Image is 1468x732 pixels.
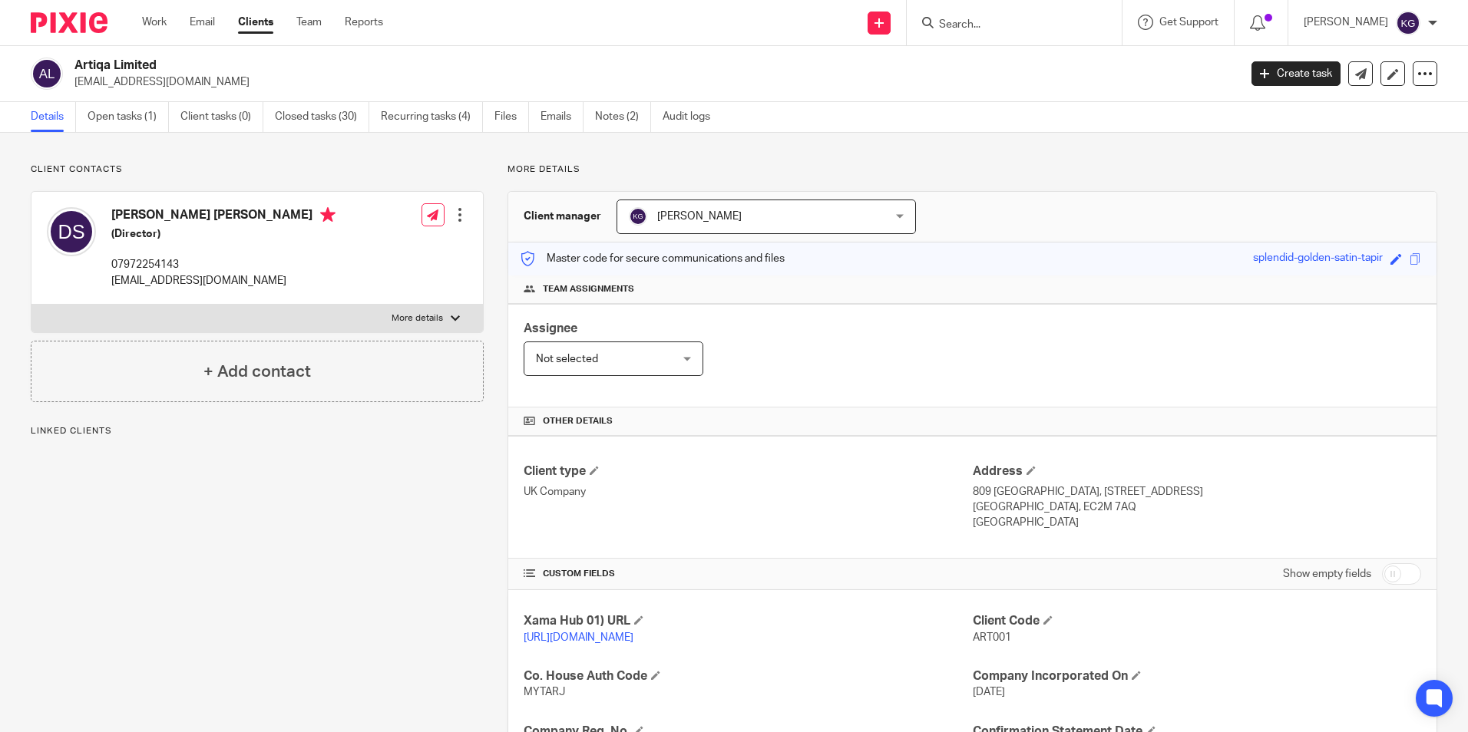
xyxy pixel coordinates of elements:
[275,102,369,132] a: Closed tasks (30)
[88,102,169,132] a: Open tasks (1)
[180,102,263,132] a: Client tasks (0)
[973,500,1421,515] p: [GEOGRAPHIC_DATA], EC2M 7AQ
[524,668,972,684] h4: Co. House Auth Code
[203,360,311,384] h4: + Add contact
[190,15,215,30] a: Email
[111,226,336,242] h5: (Director)
[536,354,598,364] span: Not selected
[973,632,1011,643] span: ART001
[524,463,972,480] h4: Client type
[31,102,76,132] a: Details
[31,425,484,437] p: Linked clients
[1283,566,1371,582] label: Show empty fields
[541,102,584,132] a: Emails
[1396,11,1420,35] img: svg%3E
[142,15,167,30] a: Work
[595,102,651,132] a: Notes (2)
[524,568,972,580] h4: CUSTOM FIELDS
[629,207,647,226] img: svg%3E
[1304,15,1388,30] p: [PERSON_NAME]
[508,163,1437,176] p: More details
[47,207,96,256] img: svg%3E
[31,58,63,90] img: svg%3E
[937,18,1076,32] input: Search
[494,102,529,132] a: Files
[524,687,565,697] span: MYTARJ
[74,74,1228,90] p: [EMAIL_ADDRESS][DOMAIN_NAME]
[1251,61,1341,86] a: Create task
[524,613,972,629] h4: Xama Hub 01) URL
[74,58,997,74] h2: Artiqa Limited
[543,415,613,427] span: Other details
[973,613,1421,629] h4: Client Code
[524,484,972,500] p: UK Company
[31,163,484,176] p: Client contacts
[520,251,785,266] p: Master code for secure communications and files
[1159,17,1218,28] span: Get Support
[345,15,383,30] a: Reports
[111,257,336,272] p: 07972254143
[973,687,1005,697] span: [DATE]
[973,515,1421,530] p: [GEOGRAPHIC_DATA]
[296,15,322,30] a: Team
[31,12,107,33] img: Pixie
[663,102,722,132] a: Audit logs
[320,207,336,223] i: Primary
[524,209,601,224] h3: Client manager
[111,207,336,226] h4: [PERSON_NAME] [PERSON_NAME]
[973,668,1421,684] h4: Company Incorporated On
[973,484,1421,500] p: 809 [GEOGRAPHIC_DATA], [STREET_ADDRESS]
[238,15,273,30] a: Clients
[524,322,577,335] span: Assignee
[973,463,1421,480] h4: Address
[392,312,443,325] p: More details
[381,102,483,132] a: Recurring tasks (4)
[1253,250,1383,268] div: splendid-golden-satin-tapir
[524,632,633,643] a: [URL][DOMAIN_NAME]
[543,283,634,295] span: Team assignments
[111,273,336,289] p: [EMAIL_ADDRESS][DOMAIN_NAME]
[657,211,742,222] span: [PERSON_NAME]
